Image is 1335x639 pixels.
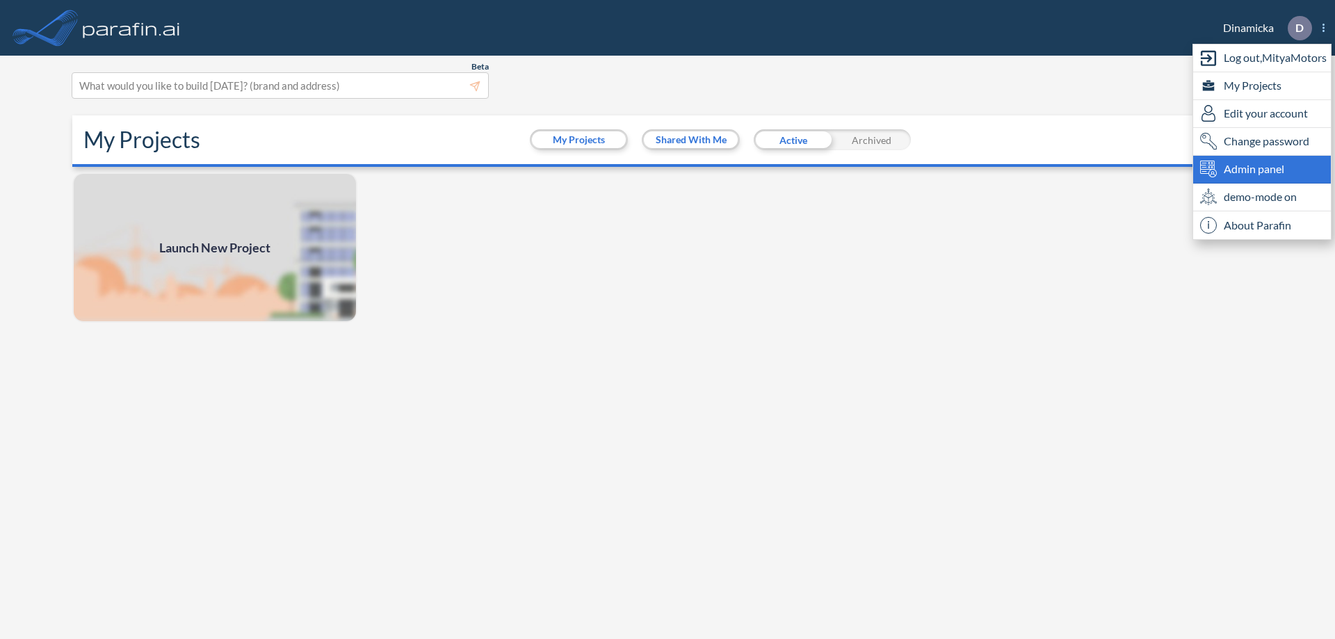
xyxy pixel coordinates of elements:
div: Change password [1193,128,1331,156]
h2: My Projects [83,127,200,153]
span: Launch New Project [159,238,270,257]
div: My Projects [1193,72,1331,100]
div: About Parafin [1193,211,1331,239]
span: Admin panel [1224,161,1284,177]
img: logo [80,14,183,42]
div: Dinamicka [1202,16,1325,40]
div: Log out [1193,45,1331,72]
span: i [1200,217,1217,234]
p: D [1295,22,1304,34]
a: Launch New Project [72,172,357,323]
span: My Projects [1224,77,1281,94]
span: Change password [1224,133,1309,149]
div: Active [754,129,832,150]
span: demo-mode on [1224,188,1297,205]
span: Edit your account [1224,105,1308,122]
img: add [72,172,357,323]
span: Beta [471,61,489,72]
span: Log out, MityaMotors [1224,49,1327,66]
button: My Projects [532,131,626,148]
div: Archived [832,129,911,150]
span: About Parafin [1224,217,1291,234]
div: Edit user [1193,100,1331,128]
div: Admin panel [1193,156,1331,184]
div: demo-mode on [1193,184,1331,211]
button: Shared With Me [644,131,738,148]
